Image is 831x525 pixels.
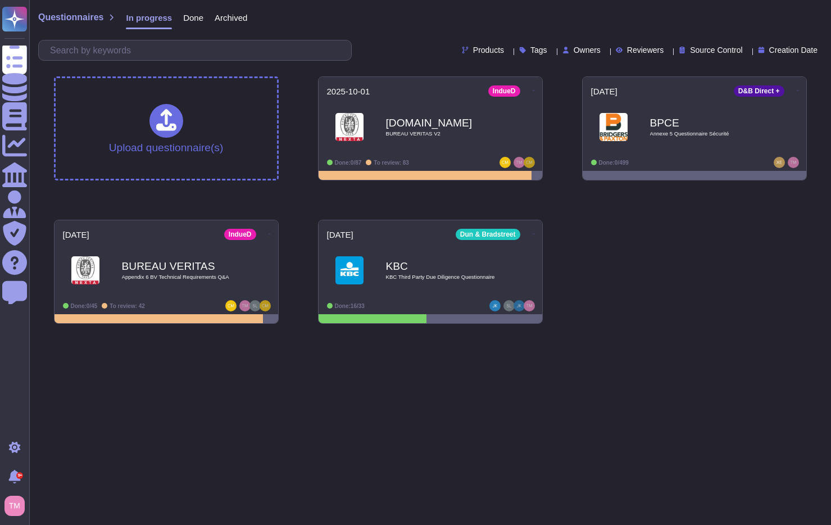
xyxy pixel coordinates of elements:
div: Upload questionnaire(s) [109,104,224,153]
img: user [503,300,515,311]
b: [DOMAIN_NAME] [386,117,498,128]
img: user [225,300,237,311]
span: Done: 16/33 [335,303,365,309]
img: user [489,300,501,311]
span: To review: 42 [110,303,145,309]
span: [DATE] [327,230,353,239]
div: IndueD [224,229,256,240]
div: Dun & Bradstreet [456,229,520,240]
span: Questionnaires [38,13,103,22]
span: Products [473,46,504,54]
span: Creation Date [769,46,818,54]
img: user [788,157,799,168]
span: To review: 83 [374,160,409,166]
img: Logo [600,113,628,141]
img: Logo [335,113,364,141]
div: D&B Direct + [734,85,784,97]
img: user [514,300,525,311]
span: Appendix 6 BV Technical Requirements Q&A [122,274,234,280]
span: In progress [126,13,172,22]
div: IndueD [488,85,520,97]
span: 2025-10-01 [327,87,370,96]
img: Logo [335,256,364,284]
b: BPCE [650,117,762,128]
span: Done [183,13,203,22]
b: BUREAU VERITAS [122,261,234,271]
img: user [514,157,525,168]
button: user [2,494,33,518]
img: user [524,300,535,311]
span: Source Control [690,46,742,54]
img: user [524,157,535,168]
span: Done: 0/87 [335,160,362,166]
span: BUREAU VERITAS V2 [386,131,498,137]
span: [DATE] [63,230,89,239]
span: KBC Third Party Due Diligence Questionnaire [386,274,498,280]
img: user [239,300,251,311]
div: 9+ [16,472,23,479]
span: Archived [215,13,247,22]
img: Logo [71,256,99,284]
span: Owners [574,46,601,54]
img: user [499,157,511,168]
span: Done: 0/45 [71,303,98,309]
img: user [249,300,261,311]
img: user [774,157,785,168]
span: Done: 0/499 [599,160,629,166]
span: Annexe 5 Questionnaire Sécurité [650,131,762,137]
span: Tags [530,46,547,54]
span: [DATE] [591,87,617,96]
img: user [4,496,25,516]
img: user [260,300,271,311]
span: Reviewers [627,46,664,54]
b: KBC [386,261,498,271]
input: Search by keywords [44,40,351,60]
